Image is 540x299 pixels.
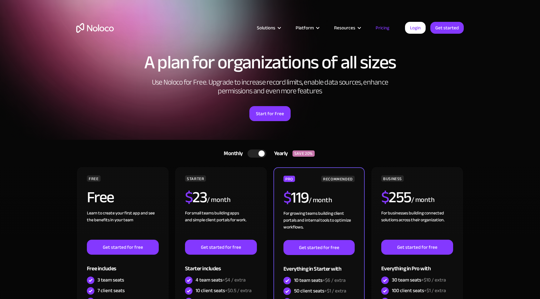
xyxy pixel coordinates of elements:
[424,286,446,295] span: +$1 / extra
[87,175,101,182] div: FREE
[87,255,159,275] div: Free includes
[76,53,464,72] h1: A plan for organizations of all sizes
[326,24,368,32] div: Resources
[283,210,355,240] div: For growing teams building client portals and internal tools to optimize workflows.
[392,287,446,294] div: 100 client seats
[381,255,453,275] div: Everything in Pro with
[87,210,159,240] div: Learn to create your first app and see the benefits in your team ‍
[145,78,395,96] h2: Use Noloco for Free. Upgrade to increase record limits, enable data sources, enhance permissions ...
[430,22,464,34] a: Get started
[185,189,207,205] h2: 23
[381,189,411,205] h2: 255
[309,195,332,205] div: / month
[381,210,453,240] div: For businesses building connected solutions across their organization. ‍
[368,24,397,32] a: Pricing
[294,277,346,284] div: 10 team seats
[411,195,435,205] div: / month
[321,176,355,182] div: RECOMMENDED
[185,210,257,240] div: For small teams building apps and simple client portals for work. ‍
[76,23,114,33] a: home
[249,106,291,121] a: Start for Free
[421,275,446,285] span: +$10 / extra
[222,275,246,285] span: +$4 / extra
[292,150,315,157] div: SAVE 20%
[288,24,326,32] div: Platform
[97,277,124,283] div: 3 team seats
[296,24,314,32] div: Platform
[225,286,252,295] span: +$0.5 / extra
[283,176,295,182] div: PRO
[381,240,453,255] a: Get started for free
[97,287,125,294] div: 7 client seats
[207,195,230,205] div: / month
[334,24,355,32] div: Resources
[266,149,292,158] div: Yearly
[249,24,288,32] div: Solutions
[185,175,206,182] div: STARTER
[392,277,446,283] div: 30 team seats
[185,183,193,212] span: $
[185,255,257,275] div: Starter includes
[196,287,252,294] div: 10 client seats
[87,189,114,205] h2: Free
[294,287,346,294] div: 50 client seats
[283,190,309,205] h2: 119
[216,149,247,158] div: Monthly
[87,240,159,255] a: Get started for free
[283,255,355,275] div: Everything in Starter with
[322,276,346,285] span: +$6 / extra
[257,24,275,32] div: Solutions
[283,240,355,255] a: Get started for free
[196,277,246,283] div: 4 team seats
[405,22,426,34] a: Login
[283,183,291,212] span: $
[381,183,389,212] span: $
[381,175,404,182] div: BUSINESS
[324,286,346,296] span: +$1 / extra
[185,240,257,255] a: Get started for free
